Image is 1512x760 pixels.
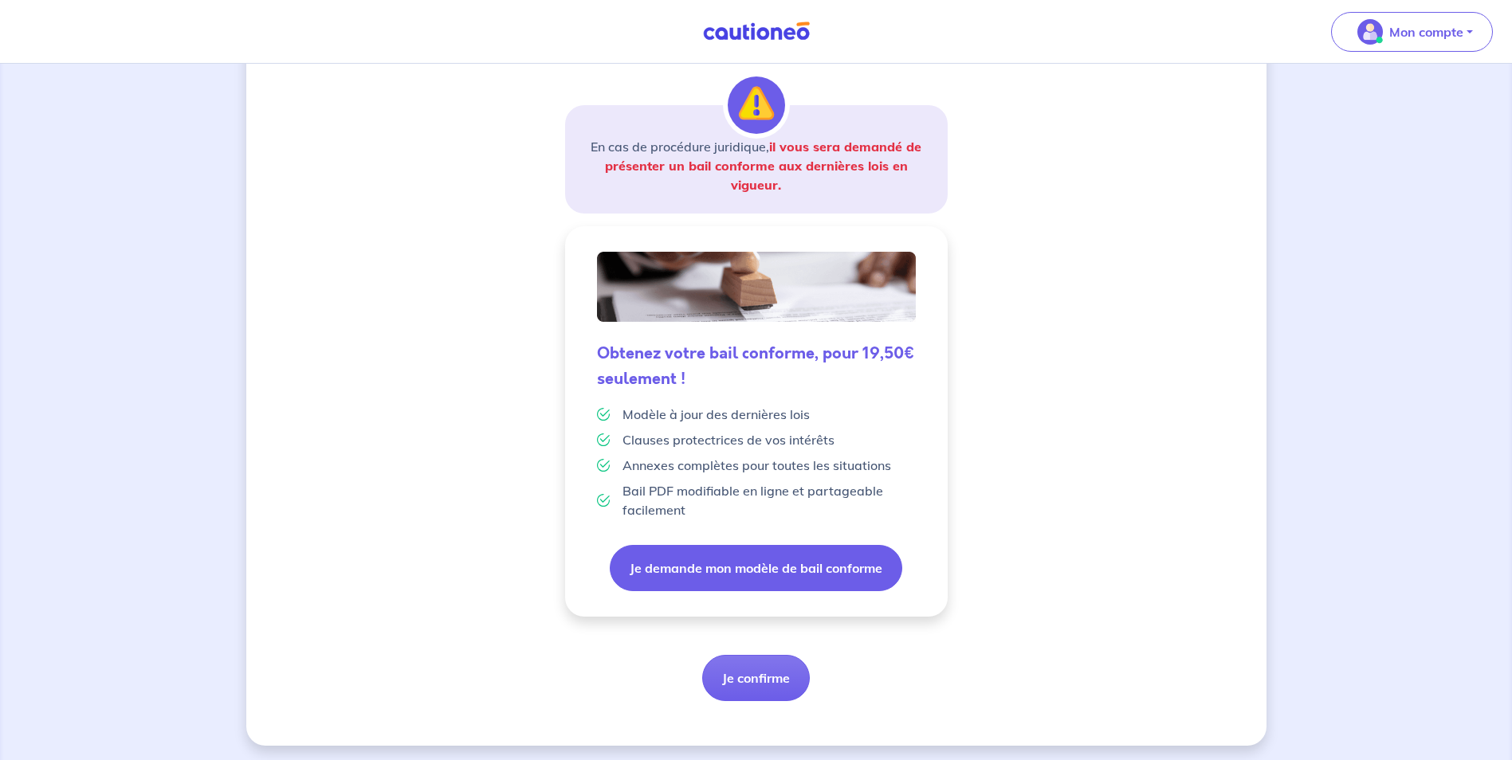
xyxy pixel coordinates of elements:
[584,137,929,194] p: En cas de procédure juridique,
[728,76,785,134] img: illu_alert.svg
[1331,12,1493,52] button: illu_account_valid_menu.svgMon compte
[622,405,810,424] p: Modèle à jour des dernières lois
[622,481,916,519] p: Bail PDF modifiable en ligne et partageable facilement
[697,22,816,41] img: Cautioneo
[597,252,916,322] img: valid-lease.png
[605,139,922,193] strong: il vous sera demandé de présenter un bail conforme aux dernières lois en vigueur.
[622,456,891,475] p: Annexes complètes pour toutes les situations
[1389,22,1463,41] p: Mon compte
[597,341,916,392] h5: Obtenez votre bail conforme, pour 19,50€ seulement !
[610,545,902,591] button: Je demande mon modèle de bail conforme
[702,655,810,701] button: Je confirme
[1357,19,1383,45] img: illu_account_valid_menu.svg
[622,430,835,449] p: Clauses protectrices de vos intérêts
